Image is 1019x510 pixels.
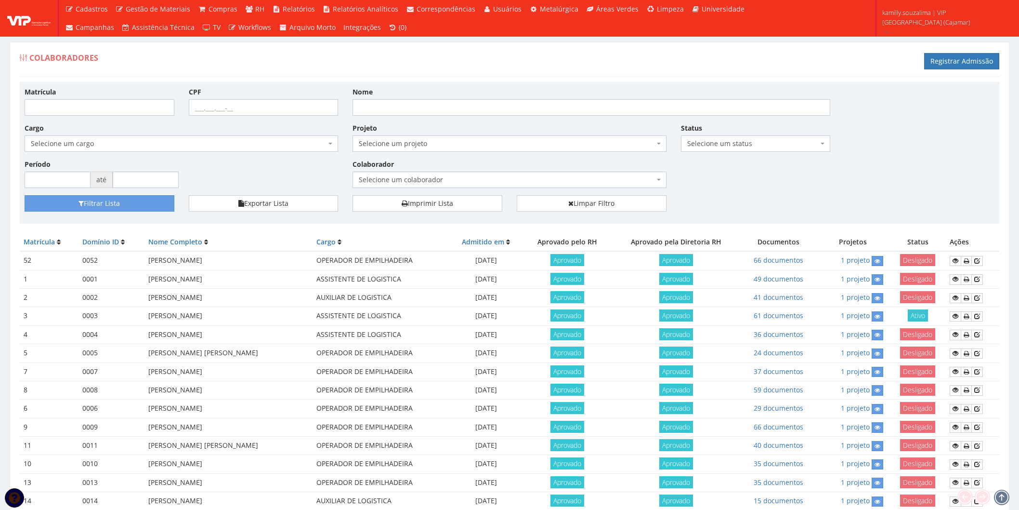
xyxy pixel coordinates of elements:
[841,348,870,357] a: 1 projeto
[550,273,584,285] span: Aprovado
[900,476,935,488] span: Desligado
[841,478,870,487] a: 1 projeto
[144,270,313,288] td: [PERSON_NAME]
[144,307,313,325] td: [PERSON_NAME]
[224,18,275,37] a: Workflows
[754,311,803,320] a: 61 documentos
[144,437,313,455] td: [PERSON_NAME] [PERSON_NAME]
[31,139,326,148] span: Selecione um cargo
[313,437,449,455] td: OPERADOR DE EMPILHADEIRA
[313,344,449,362] td: OPERADOR DE EMPILHADEIRA
[144,400,313,418] td: [PERSON_NAME]
[659,365,693,377] span: Aprovado
[29,53,98,63] span: Colaboradores
[841,311,870,320] a: 1 projeto
[523,233,612,251] th: Aprovado pelo RH
[449,289,523,307] td: [DATE]
[754,422,803,431] a: 66 documentos
[82,237,119,246] a: Domínio ID
[385,18,411,37] a: (0)
[78,381,144,399] td: 0008
[540,4,578,13] span: Metalúrgica
[449,455,523,473] td: [DATE]
[189,195,339,212] button: Exportar Lista
[754,367,803,376] a: 37 documentos
[681,123,702,133] label: Status
[754,348,803,357] a: 24 documentos
[841,330,870,339] a: 1 projeto
[449,307,523,325] td: [DATE]
[900,421,935,433] span: Desligado
[313,307,449,325] td: ASSISTENTE DE LOGISTICA
[313,325,449,344] td: ASSISTENTE DE LOGISTICA
[20,344,78,362] td: 5
[61,18,118,37] a: Campanhas
[144,344,313,362] td: [PERSON_NAME] [PERSON_NAME]
[908,309,928,322] span: Ativo
[550,439,584,451] span: Aprovado
[25,135,338,152] span: Selecione um cargo
[78,289,144,307] td: 0002
[20,270,78,288] td: 1
[841,385,870,394] a: 1 projeto
[550,328,584,340] span: Aprovado
[841,496,870,505] a: 1 projeto
[78,251,144,270] td: 0052
[20,400,78,418] td: 6
[550,384,584,396] span: Aprovado
[78,270,144,288] td: 0001
[900,457,935,470] span: Desligado
[741,233,816,251] th: Documentos
[900,384,935,396] span: Desligado
[20,473,78,492] td: 13
[20,251,78,270] td: 52
[313,270,449,288] td: ASSISTENTE DE LOGISTICA
[78,455,144,473] td: 0010
[900,254,935,266] span: Desligado
[353,172,666,188] span: Selecione um colaborador
[449,325,523,344] td: [DATE]
[550,291,584,303] span: Aprovado
[313,289,449,307] td: AUXILIAR DE LOGISTICA
[20,418,78,436] td: 9
[900,439,935,451] span: Desligado
[24,237,55,246] a: Matrícula
[20,381,78,399] td: 8
[659,254,693,266] span: Aprovado
[449,344,523,362] td: [DATE]
[359,139,654,148] span: Selecione um projeto
[550,457,584,470] span: Aprovado
[213,23,221,32] span: TV
[946,233,999,251] th: Ações
[754,496,803,505] a: 15 documentos
[78,362,144,381] td: 0007
[144,325,313,344] td: [PERSON_NAME]
[25,87,56,97] label: Matrícula
[550,347,584,359] span: Aprovado
[20,362,78,381] td: 7
[20,307,78,325] td: 3
[353,135,666,152] span: Selecione um projeto
[841,403,870,413] a: 1 projeto
[659,439,693,451] span: Aprovado
[900,495,935,507] span: Desligado
[550,254,584,266] span: Aprovado
[20,437,78,455] td: 11
[550,476,584,488] span: Aprovado
[596,4,639,13] span: Áreas Verdes
[283,4,315,13] span: Relatórios
[353,123,377,133] label: Projeto
[189,99,339,116] input: ___.___.___-__
[550,495,584,507] span: Aprovado
[198,18,224,37] a: TV
[7,11,51,26] img: logo
[209,4,237,13] span: Compras
[144,289,313,307] td: [PERSON_NAME]
[313,473,449,492] td: OPERADOR DE EMPILHADEIRA
[754,478,803,487] a: 35 documentos
[449,473,523,492] td: [DATE]
[399,23,406,32] span: (0)
[353,195,502,212] a: Imprimir Lista
[659,347,693,359] span: Aprovado
[882,8,1006,27] span: kamilly.souzalima | VIP [GEOGRAPHIC_DATA] (Cajamar)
